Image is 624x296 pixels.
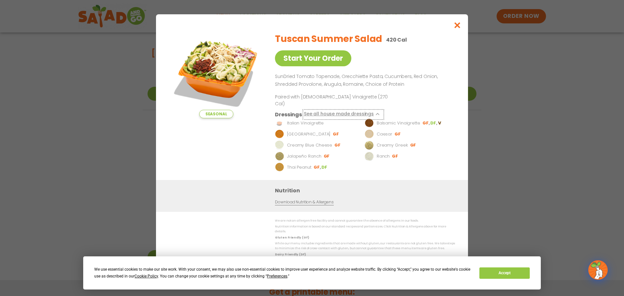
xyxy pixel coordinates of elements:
span: Preferences [267,274,287,278]
p: 420 Cal [386,36,407,44]
a: Download Nutrition & Allergens [275,199,333,205]
p: Balsamic Vinaigrette [377,120,420,126]
strong: Gluten Friendly (GF) [275,235,309,239]
p: Caesar [377,131,392,137]
li: V [438,120,442,126]
li: GF [422,120,430,126]
button: Close modal [447,14,468,36]
p: Jalapeño Ranch [287,153,321,159]
li: GF [395,131,401,137]
button: See all house made dressings [304,110,383,118]
li: GF [334,142,341,148]
img: Dressing preview image for Creamy Blue Cheese [275,140,284,149]
img: Dressing preview image for Ranch [365,151,374,161]
img: Dressing preview image for Italian Vinaigrette [275,118,284,127]
button: Accept [479,267,529,279]
p: Italian Vinaigrette [287,120,324,126]
img: Dressing preview image for Caesar [365,129,374,138]
span: Seasonal [199,110,233,118]
h2: Tuscan Summer Salad [275,32,382,46]
img: Featured product photo for Tuscan Summer Salad [171,27,262,118]
div: Cookie Consent Prompt [83,256,541,290]
img: Dressing preview image for BBQ Ranch [275,129,284,138]
p: Ranch [377,153,390,159]
li: GF [410,142,417,148]
img: Dressing preview image for Creamy Greek [365,140,374,149]
p: We are not an allergen free facility and cannot guarantee the absence of allergens in our foods. [275,218,455,223]
strong: Dairy Friendly (DF) [275,252,305,256]
div: We use essential cookies to make our site work. With your consent, we may also use non-essential ... [94,266,472,280]
li: DF [321,164,328,170]
p: Paired with [DEMOGRAPHIC_DATA] Vinaigrette (270 Cal) [275,93,395,107]
p: Creamy Greek [377,142,408,148]
img: wpChatIcon [589,261,607,279]
li: GF [333,131,340,137]
span: Cookie Policy [135,274,158,278]
li: GF [324,153,331,159]
p: SunDried Tomato Tapenade, Orecchiette Pasta, Cucumbers, Red Onion, Shredded Provolone, Arugula, R... [275,73,452,88]
li: GF [392,153,399,159]
p: While our menu includes ingredients that are made without gluten, our restaurants are not gluten ... [275,241,455,251]
p: Creamy Blue Cheese [287,142,332,148]
p: Thai Peanut [287,164,311,170]
li: DF [430,120,438,126]
li: GF [314,164,321,170]
p: [GEOGRAPHIC_DATA] [287,131,331,137]
img: Dressing preview image for Thai Peanut [275,162,284,172]
img: Dressing preview image for Jalapeño Ranch [275,151,284,161]
h3: Nutrition [275,186,458,194]
img: Dressing preview image for Balsamic Vinaigrette [365,118,374,127]
p: Nutrition information is based on our standard recipes and portion sizes. Click Nutrition & Aller... [275,224,455,234]
a: Start Your Order [275,50,351,66]
h3: Dressings [275,110,302,118]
